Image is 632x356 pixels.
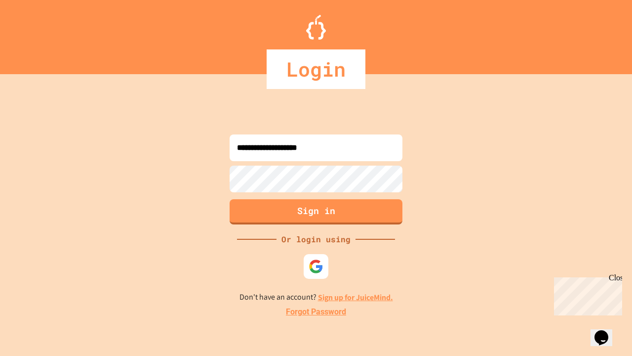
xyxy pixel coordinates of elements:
a: Forgot Password [286,306,346,318]
a: Sign up for JuiceMind. [318,292,393,303]
img: google-icon.svg [309,259,323,274]
div: Login [267,49,365,89]
div: Or login using [276,233,355,245]
iframe: chat widget [550,273,622,315]
button: Sign in [230,199,402,224]
div: Chat with us now!Close [4,4,68,63]
p: Don't have an account? [239,291,393,304]
img: Logo.svg [306,15,326,40]
iframe: chat widget [591,316,622,346]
